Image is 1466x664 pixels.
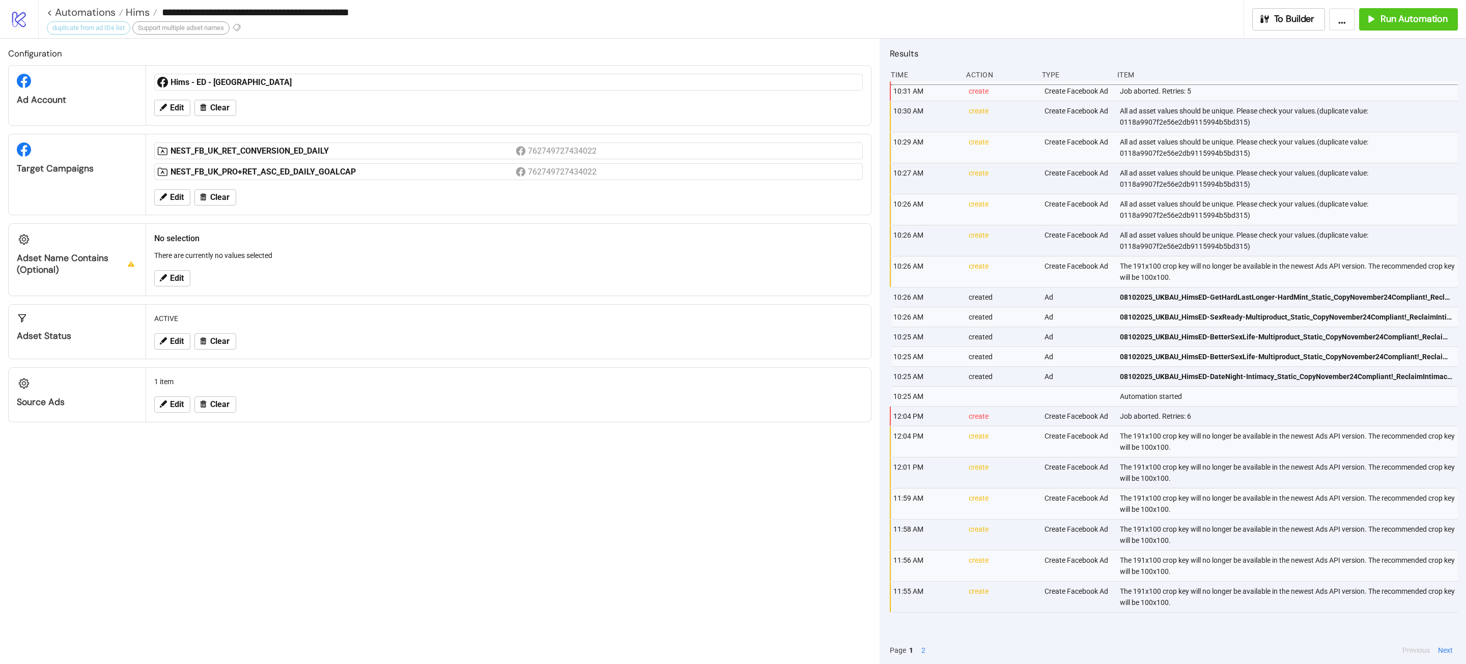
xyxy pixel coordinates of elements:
div: create [968,582,1036,612]
div: create [968,194,1036,225]
div: 11:56 AM [892,551,961,581]
div: create [968,256,1036,287]
div: Create Facebook Ad [1044,101,1112,132]
div: The 191x100 crop key will no longer be available in the newest Ads API version. The recommended c... [1119,426,1460,457]
span: 08102025_UKBAU_HimsED-BetterSexLife-Multiproduct_Static_CopyNovember24Compliant!_ReclaimIntimacy_... [1120,331,1453,342]
div: All ad asset values should be unique. Please check your values.(duplicate value: 0118a9907f2e56e2... [1119,194,1460,225]
div: Adset Status [17,330,137,342]
div: created [968,287,1036,307]
span: Clear [210,337,230,346]
div: Type [1041,65,1109,84]
button: Next [1435,645,1456,656]
div: create [968,457,1036,488]
div: Hims - ED - [GEOGRAPHIC_DATA] [171,77,516,88]
div: The 191x100 crop key will no longer be available in the newest Ads API version. The recommended c... [1119,551,1460,581]
div: Ad [1044,327,1112,347]
div: created [968,367,1036,386]
div: 762749727434022 [528,145,599,157]
div: created [968,347,1036,366]
div: All ad asset values should be unique. Please check your values.(duplicate value: 0118a9907f2e56e2... [1119,132,1460,163]
div: 762749727434022 [528,165,599,178]
div: Target Campaigns [17,163,137,175]
div: 10:26 AM [892,194,961,225]
div: 10:25 AM [892,387,961,406]
span: Clear [210,193,230,202]
h2: No selection [154,232,863,245]
div: Create Facebook Ad [1044,81,1112,101]
div: Create Facebook Ad [1044,582,1112,612]
div: All ad asset values should be unique. Please check your values.(duplicate value: 0118a9907f2e56e2... [1119,101,1460,132]
div: 10:26 AM [892,225,961,256]
div: Source Ads [17,396,137,408]
div: 10:30 AM [892,101,961,132]
div: Create Facebook Ad [1044,132,1112,163]
div: All ad asset values should be unique. Please check your values.(duplicate value: 0118a9907f2e56e2... [1119,163,1460,194]
div: create [968,551,1036,581]
div: Create Facebook Ad [1044,426,1112,457]
div: Create Facebook Ad [1044,519,1112,550]
div: create [968,132,1036,163]
span: 08102025_UKBAU_HimsED-GetHardLastLonger-HardMint_Static_CopyNovember24Compliant!_ReclaimIntimacy_... [1120,292,1453,303]
span: 08102025_UKBAU_HimsED-BetterSexLife-Multiproduct_Static_CopyNovember24Compliant!_ReclaimIntimacy_... [1120,351,1453,362]
div: create [968,225,1036,256]
div: duplicate from ad IDs list [47,21,130,35]
div: create [968,101,1036,132]
span: Edit [170,193,184,202]
div: Ad Account [17,94,137,106]
div: 10:26 AM [892,256,961,287]
div: The 191x100 crop key will no longer be available in the newest Ads API version. The recommended c... [1119,582,1460,612]
a: < Automations [47,7,123,17]
div: Job aborted. Retries: 6 [1119,407,1460,426]
div: create [968,426,1036,457]
div: create [968,163,1036,194]
button: Edit [154,189,190,206]
div: NEST_FB_UK_PRO+RET_ASC_ED_DAILY_GOALCAP [171,166,516,178]
button: Run Automation [1359,8,1458,31]
div: The 191x100 crop key will no longer be available in the newest Ads API version. The recommended c... [1119,457,1460,488]
span: Edit [170,103,184,112]
div: Create Facebook Ad [1044,256,1112,287]
div: Create Facebook Ad [1044,225,1112,256]
div: All ad asset values should be unique. Please check your values.(duplicate value: 0118a9907f2e56e2... [1119,225,1460,256]
div: The 191x100 crop key will no longer be available in the newest Ads API version. The recommended c... [1119,256,1460,287]
div: 11:58 AM [892,519,961,550]
button: Edit [154,270,190,286]
div: created [968,307,1036,327]
p: There are currently no values selected [154,250,863,261]
h2: Results [890,47,1458,60]
div: Ad [1044,347,1112,366]
a: 08102025_UKBAU_HimsED-GetHardLastLonger-HardMint_Static_CopyNovember24Compliant!_ReclaimIntimacy_... [1120,287,1453,307]
div: 10:26 AM [892,287,961,307]
button: 1 [906,645,916,656]
a: 08102025_UKBAU_HimsED-BetterSexLife-Multiproduct_Static_CopyNovember24Compliant!_ReclaimIntimacy_... [1120,327,1453,347]
button: Clear [194,396,236,413]
div: 12:01 PM [892,457,961,488]
span: 08102025_UKBAU_HimsED-DateNight-Intimacy_Static_CopyNovember24Compliant!_ReclaimIntimacy_MetaED_A... [1120,371,1453,382]
span: Edit [170,274,184,283]
div: Automation started [1119,387,1460,406]
a: 08102025_UKBAU_HimsED-BetterSexLife-Multiproduct_Static_CopyNovember24Compliant!_ReclaimIntimacy_... [1120,347,1453,366]
a: 08102025_UKBAU_HimsED-SexReady-Multiproduct_Static_CopyNovember24Compliant!_ReclaimIntimacy_MetaE... [1120,307,1453,327]
div: 10:25 AM [892,327,961,347]
div: Ad [1044,287,1112,307]
button: To Builder [1252,8,1326,31]
div: Time [890,65,958,84]
span: Edit [170,400,184,409]
div: Create Facebook Ad [1044,488,1112,519]
div: create [968,488,1036,519]
div: 1 item [150,372,867,391]
div: 10:25 AM [892,347,961,366]
button: Edit [154,396,190,413]
span: Page [890,645,906,656]
button: Previous [1399,645,1433,656]
span: Clear [210,103,230,112]
button: Edit [154,333,190,350]
div: ACTIVE [150,309,867,328]
div: 10:29 AM [892,132,961,163]
h2: Configuration [8,47,871,60]
div: Job aborted. Retries: 5 [1119,81,1460,101]
div: NEST_FB_UK_RET_CONVERSION_ED_DAILY [171,146,516,157]
button: Clear [194,189,236,206]
div: Create Facebook Ad [1044,457,1112,488]
div: Create Facebook Ad [1044,551,1112,581]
